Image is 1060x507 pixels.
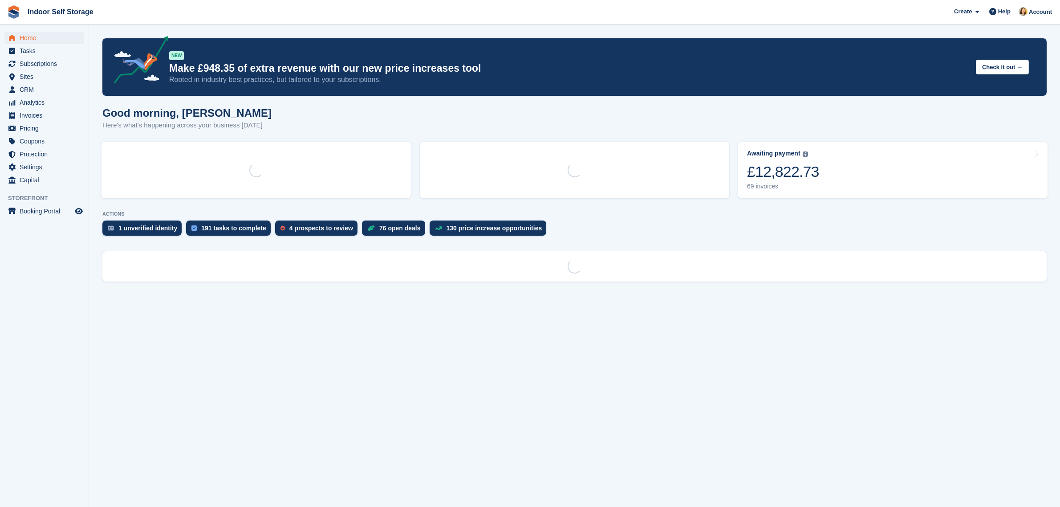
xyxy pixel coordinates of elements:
[4,70,84,83] a: menu
[976,60,1029,74] button: Check it out →
[280,225,285,231] img: prospect-51fa495bee0391a8d652442698ab0144808aea92771e9ea1ae160a38d050c398.svg
[201,225,266,232] div: 191 tasks to complete
[20,148,73,160] span: Protection
[4,148,84,160] a: menu
[102,221,186,240] a: 1 unverified identity
[447,225,542,232] div: 130 price increase opportunities
[20,83,73,96] span: CRM
[362,221,430,240] a: 76 open deals
[20,122,73,135] span: Pricing
[118,225,177,232] div: 1 unverified identity
[1029,8,1052,16] span: Account
[275,221,362,240] a: 4 prospects to review
[4,83,84,96] a: menu
[747,163,819,181] div: £12,822.73
[20,96,73,109] span: Analytics
[20,45,73,57] span: Tasks
[4,32,84,44] a: menu
[4,122,84,135] a: menu
[20,109,73,122] span: Invoices
[289,225,353,232] div: 4 prospects to review
[435,226,442,230] img: price_increase_opportunities-93ffe204e8149a01c8c9dc8f82e8f89637d9d84a8eef4429ea346261dce0b2c0.svg
[169,75,969,85] p: Rooted in industry best practices, but tailored to your subscriptions.
[1019,7,1028,16] img: Emma Higgins
[24,4,97,19] a: Indoor Self Storage
[169,51,184,60] div: NEW
[4,135,84,147] a: menu
[803,151,808,157] img: icon-info-grey-7440780725fd019a000dd9b08b2336e03edf1995a4989e88bcd33f0948082b44.svg
[4,57,84,70] a: menu
[367,225,375,231] img: deal-1b604bf984904fb50ccaf53a9ad4b4a5d6e5aea283cecdc64d6e3604feb123c2.svg
[191,225,197,231] img: task-75834270c22a3079a89374b754ae025e5fb1db73e45f91037f5363f120a921f8.svg
[998,7,1011,16] span: Help
[7,5,20,19] img: stora-icon-8386f47178a22dfd0bd8f6a31ec36ba5ce8667c1dd55bd0f319d3a0aa187defe.svg
[20,174,73,186] span: Capital
[186,221,275,240] a: 191 tasks to complete
[20,70,73,83] span: Sites
[102,107,272,119] h1: Good morning, [PERSON_NAME]
[20,135,73,147] span: Coupons
[4,161,84,173] a: menu
[20,205,73,217] span: Booking Portal
[4,174,84,186] a: menu
[20,32,73,44] span: Home
[4,45,84,57] a: menu
[430,221,551,240] a: 130 price increase opportunities
[73,206,84,217] a: Preview store
[108,225,114,231] img: verify_identity-adf6edd0f0f0b5bbfe63781bf79b02c33cf7c696d77639b501bdc392416b5a36.svg
[106,36,169,87] img: price-adjustments-announcement-icon-8257ccfd72463d97f412b2fc003d46551f7dbcb40ab6d574587a9cd5c0d94...
[20,161,73,173] span: Settings
[379,225,421,232] div: 76 open deals
[169,62,969,75] p: Make £948.35 of extra revenue with our new price increases tool
[4,109,84,122] a: menu
[954,7,972,16] span: Create
[102,120,272,131] p: Here's what's happening across your business [DATE]
[8,194,89,203] span: Storefront
[747,150,800,157] div: Awaiting payment
[102,211,1047,217] p: ACTIONS
[4,96,84,109] a: menu
[20,57,73,70] span: Subscriptions
[747,183,819,190] div: 69 invoices
[738,142,1048,198] a: Awaiting payment £12,822.73 69 invoices
[4,205,84,217] a: menu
